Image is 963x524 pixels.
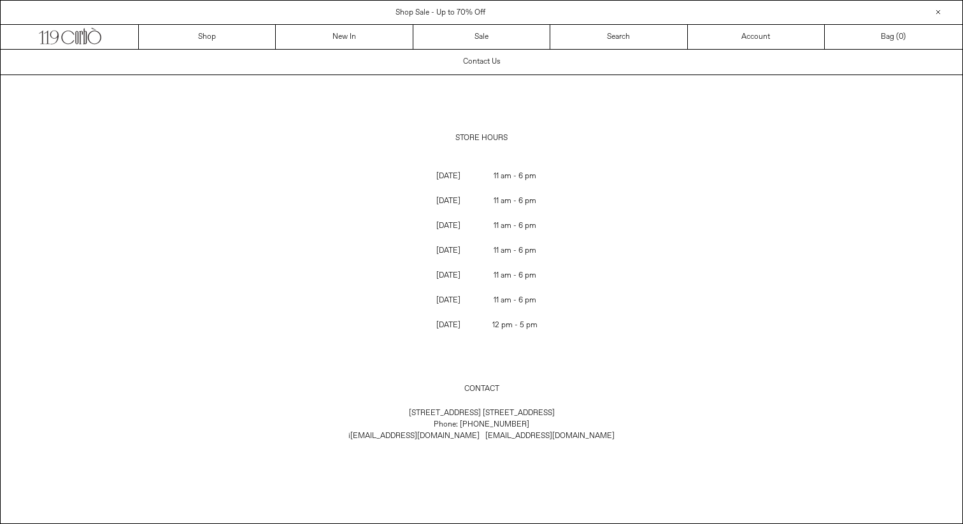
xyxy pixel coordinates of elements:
[415,264,481,288] p: [DATE]
[550,25,687,49] a: Search
[396,8,485,18] a: Shop Sale - Up to 70% Off
[415,239,481,263] p: [DATE]
[413,25,550,49] a: Sale
[139,25,276,49] a: Shop
[482,214,548,238] p: 11 am - 6 pm
[485,431,615,441] a: [EMAIL_ADDRESS][DOMAIN_NAME]
[482,164,548,188] p: 11 am - 6 pm
[415,214,481,238] p: [DATE]
[271,126,692,150] p: STORE HOURS
[899,31,906,43] span: )
[276,25,413,49] a: New In
[415,288,481,313] p: [DATE]
[415,164,481,188] p: [DATE]
[688,25,825,49] a: Account
[348,431,485,441] span: i
[482,288,548,313] p: 11 am - 6 pm
[271,401,692,448] p: [STREET_ADDRESS] [STREET_ADDRESS] Phone: [PHONE_NUMBER]
[482,264,548,288] p: 11 am - 6 pm
[463,51,501,73] h1: Contact Us
[482,313,548,337] p: 12 pm - 5 pm
[482,189,548,213] p: 11 am - 6 pm
[271,377,692,401] p: CONTACT
[415,189,481,213] p: [DATE]
[415,313,481,337] p: [DATE]
[350,431,480,441] a: [EMAIL_ADDRESS][DOMAIN_NAME]
[825,25,962,49] a: Bag ()
[482,239,548,263] p: 11 am - 6 pm
[899,32,903,42] span: 0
